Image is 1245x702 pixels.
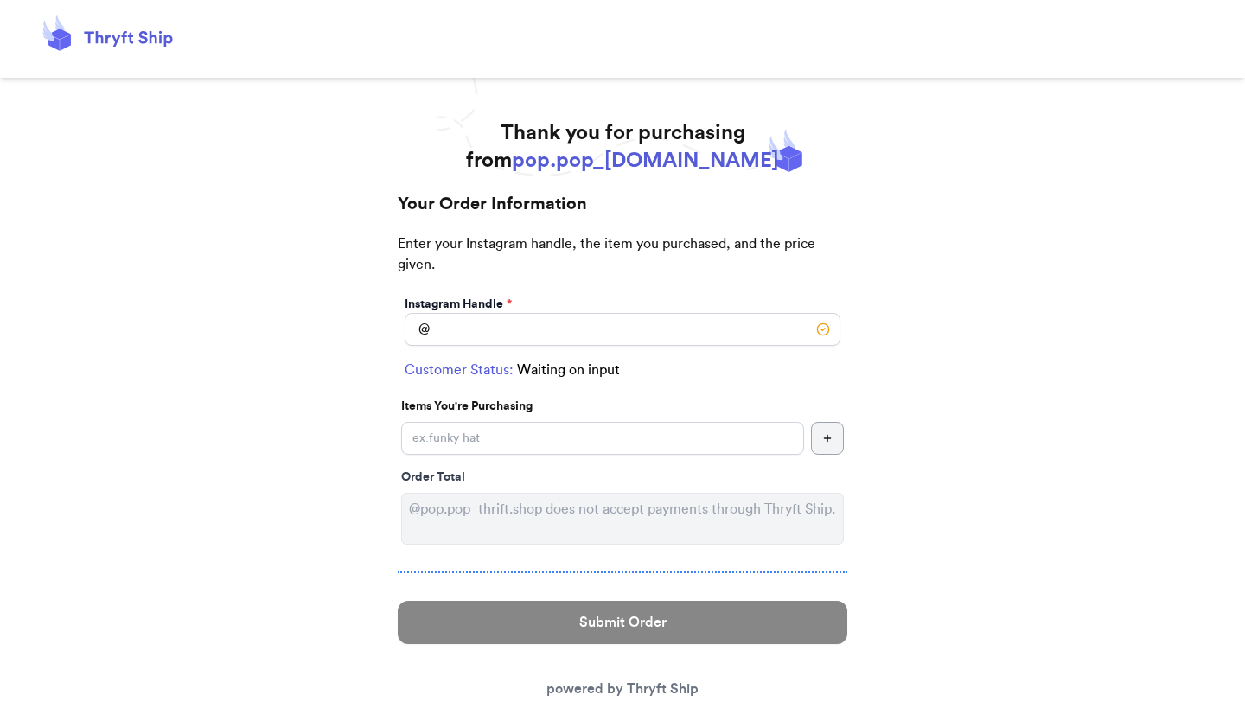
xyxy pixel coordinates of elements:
[401,422,804,455] input: ex.funky hat
[512,150,779,171] span: pop.pop_[DOMAIN_NAME]
[401,398,844,415] p: Items You're Purchasing
[398,233,847,292] p: Enter your Instagram handle, the item you purchased, and the price given.
[405,296,512,313] label: Instagram Handle
[401,469,844,486] div: Order Total
[405,360,514,380] span: Customer Status:
[466,119,779,175] h1: Thank you for purchasing from
[546,682,699,696] a: powered by Thryft Ship
[517,360,620,380] span: Waiting on input
[405,313,430,346] div: @
[398,601,847,644] button: Submit Order
[398,192,847,233] h2: Your Order Information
